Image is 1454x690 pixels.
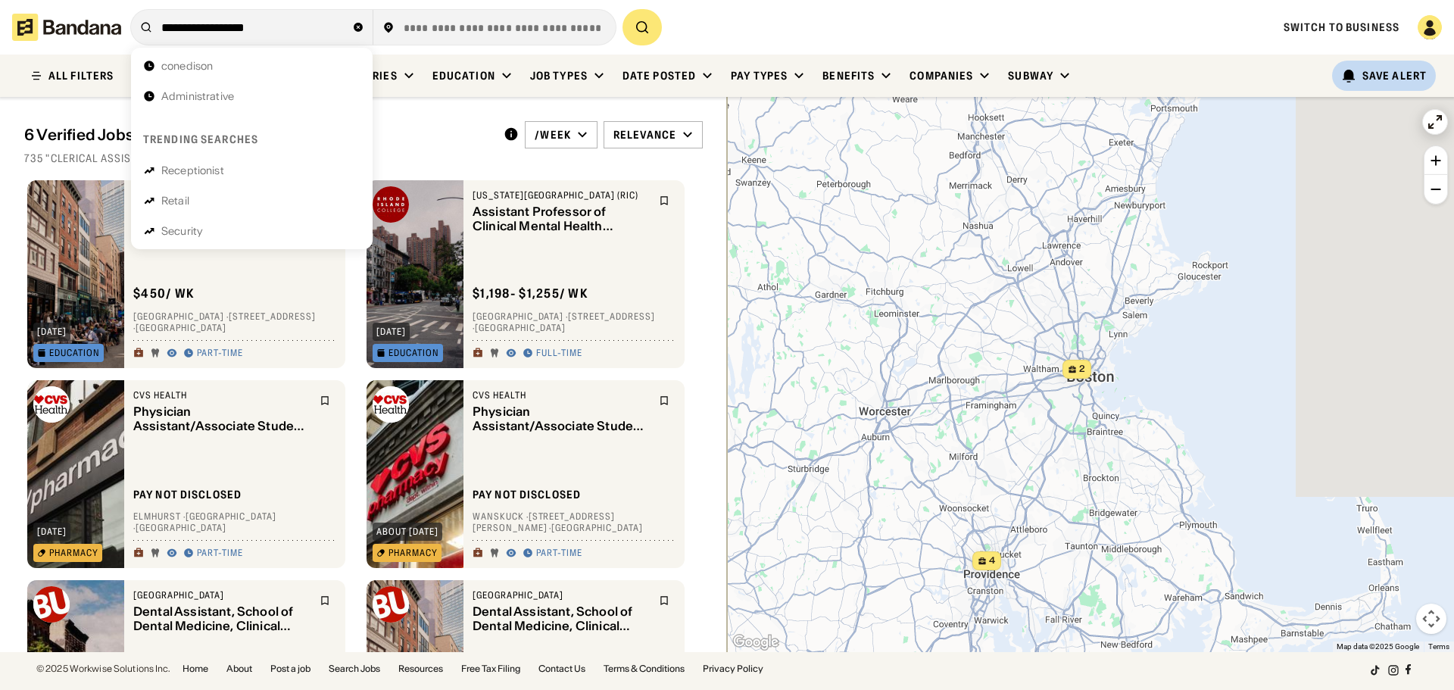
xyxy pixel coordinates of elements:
a: About [226,664,252,673]
img: Bandana logotype [12,14,121,41]
img: Google [731,632,781,652]
div: 6 Verified Jobs [24,126,491,144]
div: $ 450 / wk [133,286,194,301]
div: Physician Assistant/Associate Student Clinical Rotation (2025) [133,404,310,433]
div: [GEOGRAPHIC_DATA] [133,589,310,601]
div: about [DATE] [376,527,438,536]
div: Administrative [161,91,234,101]
div: Pharmacy [388,548,438,557]
a: Terms (opens in new tab) [1428,642,1449,651]
button: Map camera controls [1416,604,1446,634]
img: CVS Health logo [33,386,70,423]
div: Wanskuck · [STREET_ADDRESS][PERSON_NAME] · [GEOGRAPHIC_DATA] [473,510,676,534]
a: Resources [398,664,443,673]
div: Retail [161,195,189,206]
div: Dental Assistant, School of Dental Medicine, Clinical Affairs [133,604,310,633]
a: Home [183,664,208,673]
a: Terms & Conditions [604,664,685,673]
div: [DATE] [376,327,406,336]
span: 4 [989,554,995,567]
img: Boston University logo [33,586,70,623]
a: Contact Us [538,664,585,673]
div: Education [49,348,100,357]
div: Security [161,226,203,236]
div: Subway [1008,69,1053,83]
div: Companies [910,69,973,83]
div: Job Types [530,69,588,83]
div: grid [24,174,703,652]
div: Date Posted [622,69,696,83]
div: Pay not disclosed [133,488,242,501]
div: Part-time [197,548,243,560]
div: Full-time [536,348,582,360]
div: Receptionist [161,165,224,176]
div: [DATE] [37,327,67,336]
div: © 2025 Workwise Solutions Inc. [36,664,170,673]
span: 2 [1079,363,1085,376]
div: [DATE] [37,527,67,536]
div: Education [432,69,495,83]
img: CVS Health logo [373,386,409,423]
div: Save Alert [1362,69,1427,83]
div: Relevance [613,128,676,142]
a: Privacy Policy [703,664,763,673]
div: [GEOGRAPHIC_DATA] · [STREET_ADDRESS] · [GEOGRAPHIC_DATA] [133,311,336,334]
div: /week [535,128,571,142]
a: Post a job [270,664,310,673]
a: Search Jobs [329,664,380,673]
div: [GEOGRAPHIC_DATA] · [STREET_ADDRESS] · [GEOGRAPHIC_DATA] [473,311,676,334]
div: CVS Health [133,389,310,401]
div: Elmhurst · [GEOGRAPHIC_DATA] · [GEOGRAPHIC_DATA] [133,510,336,534]
div: [GEOGRAPHIC_DATA] [473,589,650,601]
div: CVS Health [473,389,650,401]
div: Dental Assistant, School of Dental Medicine, Clinical Affairs [473,604,650,633]
a: Switch to Business [1284,20,1399,34]
div: Part-time [197,348,243,360]
div: conedison [161,61,213,71]
div: ALL FILTERS [48,70,114,81]
div: Assistant Professor of Clinical Mental Health Counseling [473,205,650,233]
div: Benefits [822,69,875,83]
div: Education [388,348,439,357]
div: Trending searches [143,133,258,146]
a: Free Tax Filing [461,664,520,673]
div: Pay Types [731,69,788,83]
div: [US_STATE][GEOGRAPHIC_DATA] (RIC) [473,189,650,201]
div: 735 "Clerical Assistant" jobs on [DOMAIN_NAME] [24,151,703,165]
div: Part-time [536,548,582,560]
div: $ 1,198 - $1,255 / wk [473,286,588,301]
a: Open this area in Google Maps (opens a new window) [731,632,781,652]
span: Map data ©2025 Google [1337,642,1419,651]
div: Pay not disclosed [473,488,581,501]
div: Physician Assistant/Associate Student Clinical Rotation (2025) [473,404,650,433]
img: Rhode Island College (RIC) logo [373,186,409,223]
img: Boston University logo [373,586,409,623]
div: Pharmacy [49,548,98,557]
